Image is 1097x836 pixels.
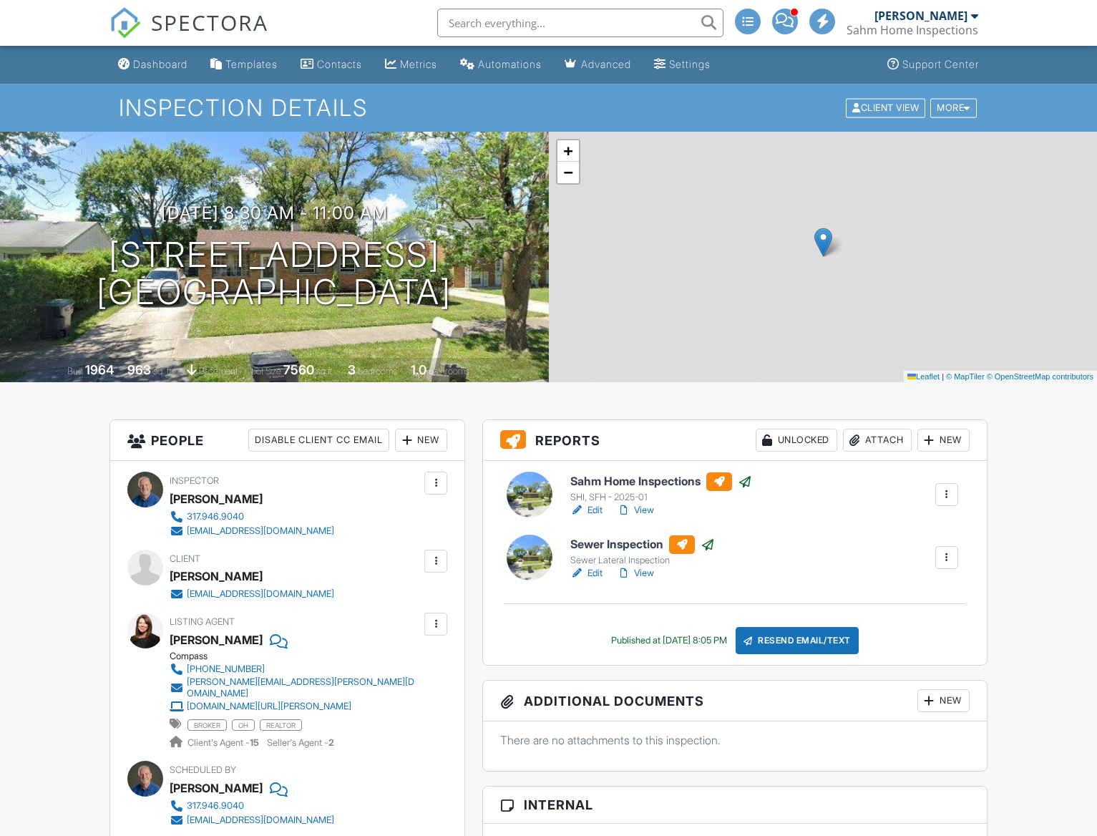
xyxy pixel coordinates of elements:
[170,651,432,662] div: Compass
[109,7,141,39] img: The Best Home Inspection Software - Spectora
[170,510,334,524] a: 317.946.9040
[736,627,859,654] div: Resend Email/Text
[874,9,967,23] div: [PERSON_NAME]
[483,681,986,721] h3: Additional Documents
[648,52,716,78] a: Settings
[283,362,314,377] div: 7560
[260,719,302,731] span: realtor
[170,565,263,587] div: [PERSON_NAME]
[170,629,263,651] a: [PERSON_NAME]
[248,429,389,452] div: Disable Client CC Email
[170,524,334,538] a: [EMAIL_ADDRESS][DOMAIN_NAME]
[295,52,368,78] a: Contacts
[946,372,985,381] a: © MapTiler
[187,815,334,826] div: [EMAIL_ADDRESS][DOMAIN_NAME]
[483,787,986,824] h3: Internal
[250,737,259,748] strong: 15
[570,503,603,517] a: Edit
[500,732,969,748] p: There are no attachments to this inspection.
[395,429,447,452] div: New
[902,58,979,70] div: Support Center
[187,719,227,731] span: broker
[187,737,261,748] span: Client's Agent -
[478,58,542,70] div: Automations
[917,689,970,712] div: New
[170,662,421,676] a: [PHONE_NUMBER]
[429,366,469,376] span: bathrooms
[557,140,579,162] a: Zoom in
[454,52,547,78] a: Automations (Advanced)
[110,420,464,461] h3: People
[97,236,452,312] h1: [STREET_ADDRESS] [GEOGRAPHIC_DATA]
[187,525,334,537] div: [EMAIL_ADDRESS][DOMAIN_NAME]
[930,98,977,117] div: More
[563,163,572,181] span: −
[317,58,362,70] div: Contacts
[882,52,985,78] a: Support Center
[170,676,421,699] a: [PERSON_NAME][EMAIL_ADDRESS][PERSON_NAME][DOMAIN_NAME]
[563,142,572,160] span: +
[917,429,970,452] div: New
[225,58,278,70] div: Templates
[170,616,235,627] span: Listing Agent
[987,372,1093,381] a: © OpenStreetMap contributors
[133,58,187,70] div: Dashboard
[232,719,255,731] span: oh
[251,366,281,376] span: Lot Size
[187,701,351,712] div: [DOMAIN_NAME][URL][PERSON_NAME]
[119,95,978,120] h1: Inspection Details
[483,420,986,461] h3: Reports
[170,475,219,486] span: Inspector
[756,429,837,452] div: Unlocked
[170,699,421,714] a: [DOMAIN_NAME][URL][PERSON_NAME]
[379,52,443,78] a: Metrics
[170,553,200,564] span: Client
[187,664,265,675] div: [PHONE_NUMBER]
[669,58,711,70] div: Settings
[187,511,244,522] div: 317.946.9040
[581,58,631,70] div: Advanced
[843,429,912,452] div: Attach
[907,372,940,381] a: Leaflet
[170,587,334,601] a: [EMAIL_ADDRESS][DOMAIN_NAME]
[267,737,334,748] span: Seller's Agent -
[570,492,752,503] div: SHI, SFH - 2025-01
[170,488,263,510] div: [PERSON_NAME]
[199,366,238,376] span: basement
[437,9,723,37] input: Search everything...
[187,676,421,699] div: [PERSON_NAME][EMAIL_ADDRESS][PERSON_NAME][DOMAIN_NAME]
[358,366,397,376] span: bedrooms
[570,472,752,504] a: Sahm Home Inspections SHI, SFH - 2025-01
[187,800,244,812] div: 317.946.9040
[617,566,654,580] a: View
[846,98,925,117] div: Client View
[570,555,715,566] div: Sewer Lateral Inspection
[170,777,263,799] div: [PERSON_NAME]
[112,52,193,78] a: Dashboard
[109,19,268,49] a: SPECTORA
[328,737,334,748] strong: 2
[170,813,334,827] a: [EMAIL_ADDRESS][DOMAIN_NAME]
[411,362,426,377] div: 1.0
[153,366,173,376] span: sq. ft.
[187,588,334,600] div: [EMAIL_ADDRESS][DOMAIN_NAME]
[559,52,637,78] a: Advanced
[611,635,727,646] div: Published at [DATE] 8:05 PM
[570,472,752,491] h6: Sahm Home Inspections
[557,162,579,183] a: Zoom out
[348,362,356,377] div: 3
[570,566,603,580] a: Edit
[400,58,437,70] div: Metrics
[570,535,715,567] a: Sewer Inspection Sewer Lateral Inspection
[847,23,978,37] div: Sahm Home Inspections
[205,52,283,78] a: Templates
[161,203,388,223] h3: [DATE] 8:30 am - 11:00 am
[127,362,151,377] div: 963
[617,503,654,517] a: View
[85,362,114,377] div: 1964
[844,102,929,112] a: Client View
[814,228,832,257] img: Marker
[316,366,334,376] span: sq.ft.
[942,372,944,381] span: |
